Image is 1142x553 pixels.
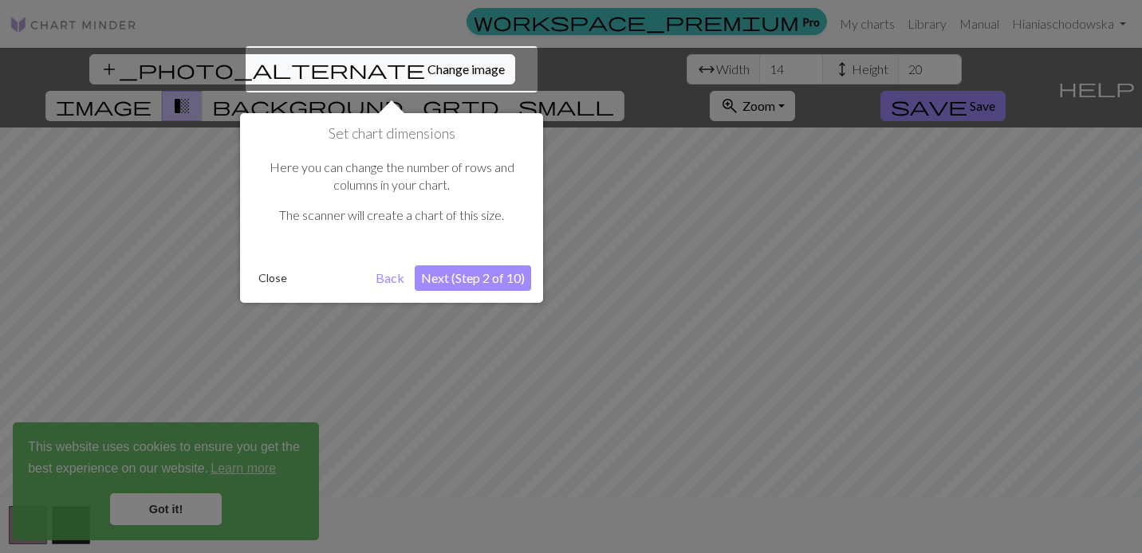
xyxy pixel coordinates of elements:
button: Back [369,265,411,291]
p: Here you can change the number of rows and columns in your chart. [260,159,523,194]
div: Set chart dimensions [240,113,543,303]
button: Next (Step 2 of 10) [415,265,531,291]
button: Close [252,266,293,290]
h1: Set chart dimensions [252,125,531,143]
p: The scanner will create a chart of this size. [260,206,523,224]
